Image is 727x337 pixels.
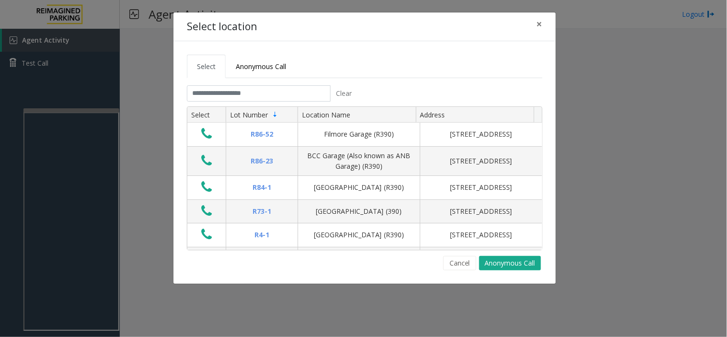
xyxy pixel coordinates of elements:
[304,230,414,240] div: [GEOGRAPHIC_DATA] (R390)
[232,206,292,217] div: R73-1
[232,156,292,166] div: R86-23
[331,85,358,102] button: Clear
[304,151,414,172] div: BCC Garage (Also known as ANB Garage) (R390)
[187,107,542,250] div: Data table
[271,111,279,118] span: Sortable
[187,107,226,123] th: Select
[537,17,542,31] span: ×
[302,110,350,119] span: Location Name
[304,206,414,217] div: [GEOGRAPHIC_DATA] (390)
[304,129,414,139] div: Filmore Garage (R390)
[197,62,216,71] span: Select
[426,182,536,193] div: [STREET_ADDRESS]
[187,19,257,35] h4: Select location
[232,129,292,139] div: R86-52
[426,206,536,217] div: [STREET_ADDRESS]
[426,129,536,139] div: [STREET_ADDRESS]
[304,182,414,193] div: [GEOGRAPHIC_DATA] (R390)
[420,110,445,119] span: Address
[479,256,541,270] button: Anonymous Call
[230,110,268,119] span: Lot Number
[187,55,542,78] ul: Tabs
[530,12,549,36] button: Close
[443,256,476,270] button: Cancel
[236,62,286,71] span: Anonymous Call
[426,156,536,166] div: [STREET_ADDRESS]
[232,182,292,193] div: R84-1
[426,230,536,240] div: [STREET_ADDRESS]
[232,230,292,240] div: R4-1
